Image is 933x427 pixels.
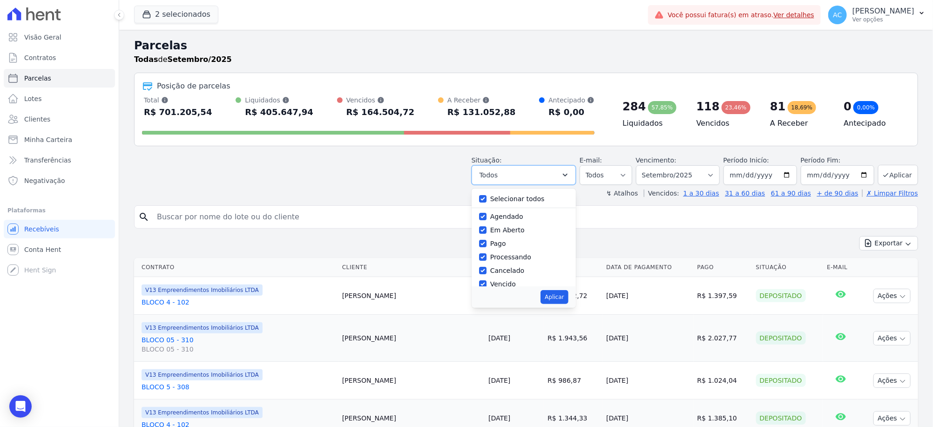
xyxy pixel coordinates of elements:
[490,213,523,220] label: Agendado
[245,105,313,120] div: R$ 405.647,94
[756,332,806,345] div: Depositado
[151,208,914,226] input: Buscar por nome do lote ou do cliente
[694,277,752,315] td: R$ 1.397,59
[696,99,720,114] div: 118
[134,55,158,64] strong: Todas
[142,298,335,307] a: BLOCO 4 - 102
[622,99,646,114] div: 284
[696,118,755,129] h4: Vencidos
[770,118,829,129] h4: A Receber
[756,374,806,387] div: Depositado
[24,115,50,124] span: Clientes
[852,16,914,23] p: Ver opções
[134,6,218,23] button: 2 selecionados
[168,55,232,64] strong: Setembro/2025
[24,135,72,144] span: Minha Carteira
[774,11,815,19] a: Ver detalhes
[245,95,313,105] div: Liquidados
[134,54,232,65] p: de
[770,99,785,114] div: 81
[752,258,824,277] th: Situação
[490,240,506,247] label: Pago
[853,101,879,114] div: 0,00%
[544,315,602,362] td: R$ 1.943,56
[859,236,918,251] button: Exportar
[636,156,676,164] label: Vencimento:
[648,101,677,114] div: 57,85%
[694,315,752,362] td: R$ 2.027,77
[817,190,859,197] a: + de 90 dias
[144,95,212,105] div: Total
[157,81,230,92] div: Posição de parcelas
[4,220,115,238] a: Recebíveis
[490,280,516,288] label: Vencido
[346,95,415,105] div: Vencidos
[24,94,42,103] span: Lotes
[602,277,693,315] td: [DATE]
[756,412,806,425] div: Depositado
[346,105,415,120] div: R$ 164.504,72
[644,190,679,197] label: Vencidos:
[801,156,874,165] label: Período Fim:
[142,345,335,354] span: BLOCO 05 - 310
[447,95,516,105] div: A Receber
[142,369,263,380] span: V13 Empreendimentos Imobiliários LTDA
[622,118,681,129] h4: Liquidados
[873,411,911,426] button: Ações
[447,105,516,120] div: R$ 131.052,88
[544,362,602,400] td: R$ 986,87
[602,258,693,277] th: Data de Pagamento
[844,118,903,129] h4: Antecipado
[580,156,602,164] label: E-mail:
[24,156,71,165] span: Transferências
[788,101,817,114] div: 18,69%
[4,48,115,67] a: Contratos
[9,395,32,418] div: Open Intercom Messenger
[138,211,149,223] i: search
[4,69,115,88] a: Parcelas
[24,245,61,254] span: Conta Hent
[873,331,911,346] button: Ações
[24,224,59,234] span: Recebíveis
[4,110,115,129] a: Clientes
[24,53,56,62] span: Contratos
[821,2,933,28] button: AC [PERSON_NAME] Ver opções
[833,12,842,18] span: AC
[4,28,115,47] a: Visão Geral
[602,315,693,362] td: [DATE]
[722,101,750,114] div: 23,46%
[756,289,806,302] div: Depositado
[488,334,510,342] a: [DATE]
[4,89,115,108] a: Lotes
[683,190,719,197] a: 1 a 30 dias
[338,315,485,362] td: [PERSON_NAME]
[490,226,525,234] label: Em Aberto
[694,362,752,400] td: R$ 1.024,04
[873,289,911,303] button: Ações
[602,362,693,400] td: [DATE]
[4,151,115,169] a: Transferências
[548,95,595,105] div: Antecipado
[541,290,568,304] button: Aplicar
[472,156,502,164] label: Situação:
[823,258,858,277] th: E-mail
[142,285,263,296] span: V13 Empreendimentos Imobiliários LTDA
[490,195,545,203] label: Selecionar todos
[4,171,115,190] a: Negativação
[490,253,531,261] label: Processando
[472,165,576,185] button: Todos
[480,169,498,181] span: Todos
[490,267,524,274] label: Cancelado
[725,190,765,197] a: 31 a 60 dias
[488,414,510,422] a: [DATE]
[142,407,263,418] span: V13 Empreendimentos Imobiliários LTDA
[24,176,65,185] span: Negativação
[852,7,914,16] p: [PERSON_NAME]
[488,377,510,384] a: [DATE]
[694,258,752,277] th: Pago
[142,382,335,392] a: BLOCO 5 - 308
[844,99,852,114] div: 0
[338,277,485,315] td: [PERSON_NAME]
[723,156,769,164] label: Período Inicío:
[668,10,814,20] span: Você possui fatura(s) em atraso.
